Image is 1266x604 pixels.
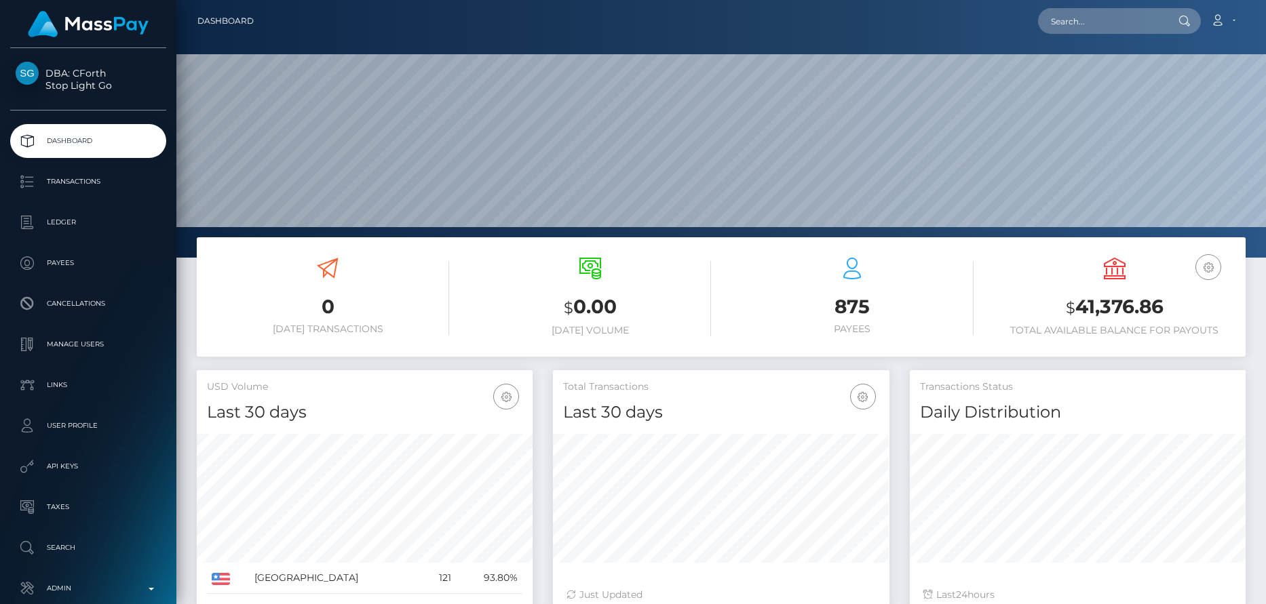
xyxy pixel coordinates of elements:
[567,588,875,602] div: Just Updated
[16,375,161,395] p: Links
[16,172,161,192] p: Transactions
[16,131,161,151] p: Dashboard
[10,205,166,239] a: Ledger
[994,325,1236,336] h6: Total Available Balance for Payouts
[16,416,161,436] p: User Profile
[10,490,166,524] a: Taxes
[731,323,974,335] h6: Payees
[564,298,573,317] small: $
[16,212,161,233] p: Ledger
[563,380,879,394] h5: Total Transactions
[1038,8,1166,34] input: Search...
[920,401,1235,424] h4: Daily Distribution
[10,531,166,565] a: Search
[16,253,161,273] p: Payees
[16,294,161,314] p: Cancellations
[563,401,879,424] h4: Last 30 days
[923,588,1232,602] div: Last hours
[250,563,423,594] td: [GEOGRAPHIC_DATA]
[207,401,522,424] h4: Last 30 days
[10,124,166,158] a: Dashboard
[16,456,161,477] p: API Keys
[10,327,166,361] a: Manage Users
[16,62,39,85] img: Stop Light Go
[10,67,166,92] span: DBA: CForth Stop Light Go
[197,7,254,35] a: Dashboard
[731,294,974,320] h3: 875
[28,11,149,37] img: MassPay Logo
[207,380,522,394] h5: USD Volume
[956,588,967,601] span: 24
[207,294,449,320] h3: 0
[212,573,230,585] img: US.png
[207,323,449,335] h6: [DATE] Transactions
[10,287,166,321] a: Cancellations
[10,409,166,443] a: User Profile
[469,294,712,321] h3: 0.00
[16,538,161,558] p: Search
[920,380,1235,394] h5: Transactions Status
[456,563,522,594] td: 93.80%
[469,325,712,336] h6: [DATE] Volume
[10,246,166,280] a: Payees
[16,578,161,599] p: Admin
[10,368,166,402] a: Links
[1066,298,1075,317] small: $
[10,165,166,199] a: Transactions
[994,294,1236,321] h3: 41,376.86
[10,449,166,483] a: API Keys
[16,497,161,517] p: Taxes
[423,563,456,594] td: 121
[16,334,161,355] p: Manage Users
